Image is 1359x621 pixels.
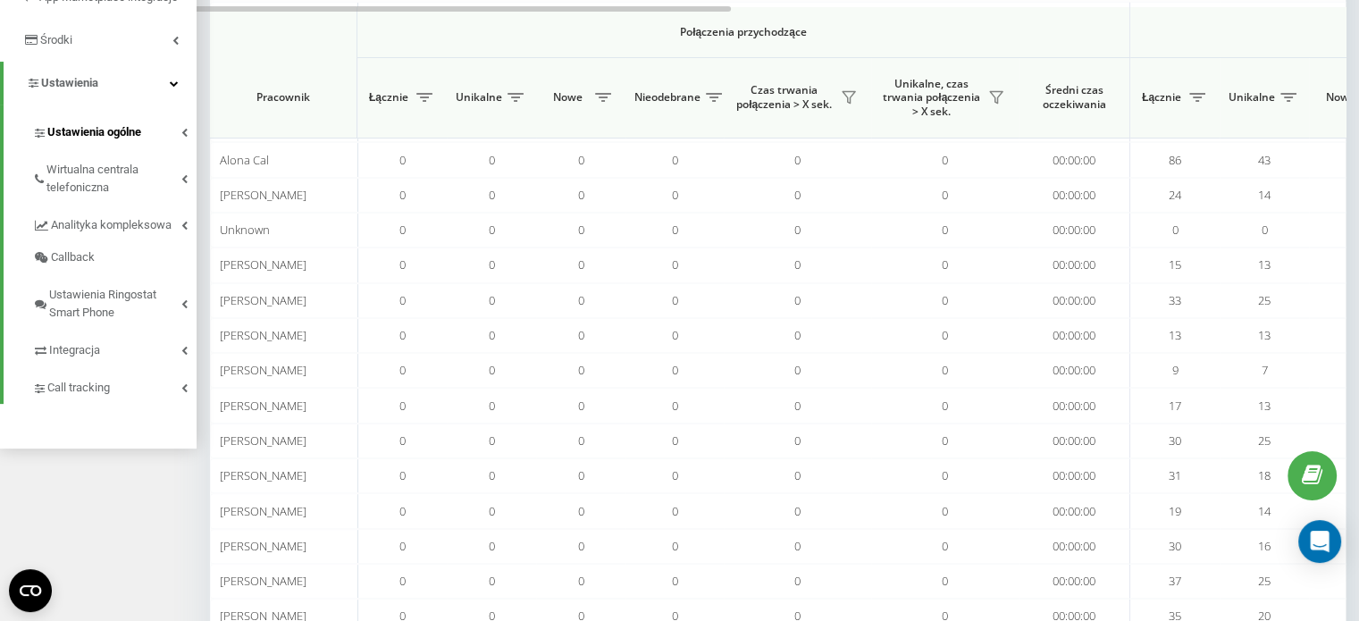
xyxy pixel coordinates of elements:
[672,292,678,308] span: 0
[672,538,678,554] span: 0
[545,90,590,105] span: Nowe
[399,362,406,378] span: 0
[399,538,406,554] span: 0
[220,187,306,203] span: [PERSON_NAME]
[794,362,801,378] span: 0
[489,362,495,378] span: 0
[794,573,801,589] span: 0
[1019,424,1130,458] td: 00:00:00
[32,148,197,204] a: Wirtualna centrala telefoniczna
[578,538,584,554] span: 0
[220,398,306,414] span: [PERSON_NAME]
[1258,327,1271,343] span: 13
[578,152,584,168] span: 0
[672,467,678,483] span: 0
[1169,152,1181,168] span: 86
[1019,529,1130,564] td: 00:00:00
[41,76,98,89] span: Ustawienia
[49,341,100,359] span: Integracja
[489,327,495,343] span: 0
[1019,178,1130,213] td: 00:00:00
[1019,493,1130,528] td: 00:00:00
[51,248,95,266] span: Callback
[489,187,495,203] span: 0
[1169,467,1181,483] span: 31
[1019,458,1130,493] td: 00:00:00
[578,467,584,483] span: 0
[32,241,197,273] a: Callback
[1169,256,1181,273] span: 15
[366,90,411,105] span: Łącznie
[220,432,306,449] span: [PERSON_NAME]
[880,77,983,119] span: Unikalne, czas trwania połączenia > X sek.
[489,538,495,554] span: 0
[794,538,801,554] span: 0
[1169,327,1181,343] span: 13
[399,327,406,343] span: 0
[578,573,584,589] span: 0
[1019,318,1130,353] td: 00:00:00
[399,503,406,519] span: 0
[672,152,678,168] span: 0
[1019,353,1130,388] td: 00:00:00
[1262,222,1268,238] span: 0
[794,222,801,238] span: 0
[220,467,306,483] span: [PERSON_NAME]
[489,503,495,519] span: 0
[220,573,306,589] span: [PERSON_NAME]
[404,25,1083,39] span: Połączenia przychodzące
[794,292,801,308] span: 0
[399,467,406,483] span: 0
[578,432,584,449] span: 0
[942,327,948,343] span: 0
[794,467,801,483] span: 0
[1169,503,1181,519] span: 19
[1169,292,1181,308] span: 33
[456,90,502,105] span: Unikalne
[399,398,406,414] span: 0
[51,216,172,234] span: Analityka kompleksowa
[578,327,584,343] span: 0
[1019,283,1130,318] td: 00:00:00
[489,256,495,273] span: 0
[1019,388,1130,423] td: 00:00:00
[399,573,406,589] span: 0
[942,292,948,308] span: 0
[1172,222,1179,238] span: 0
[1258,467,1271,483] span: 18
[489,432,495,449] span: 0
[1298,520,1341,563] div: Open Intercom Messenger
[578,362,584,378] span: 0
[1258,152,1271,168] span: 43
[220,538,306,554] span: [PERSON_NAME]
[47,379,110,397] span: Call tracking
[672,573,678,589] span: 0
[220,222,270,238] span: Unknown
[942,573,948,589] span: 0
[942,256,948,273] span: 0
[4,62,197,105] a: Ustawienia
[32,366,197,404] a: Call tracking
[672,256,678,273] span: 0
[225,90,341,105] span: Pracownik
[942,152,948,168] span: 0
[672,222,678,238] span: 0
[1258,573,1271,589] span: 25
[794,398,801,414] span: 0
[1169,398,1181,414] span: 17
[1139,90,1184,105] span: Łącznie
[794,327,801,343] span: 0
[399,256,406,273] span: 0
[942,362,948,378] span: 0
[1169,573,1181,589] span: 37
[1258,432,1271,449] span: 25
[942,503,948,519] span: 0
[672,398,678,414] span: 0
[32,329,197,366] a: Integracja
[1172,362,1179,378] span: 9
[672,503,678,519] span: 0
[399,292,406,308] span: 0
[40,33,72,46] span: Środki
[46,161,181,197] span: Wirtualna centrala telefoniczna
[578,222,584,238] span: 0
